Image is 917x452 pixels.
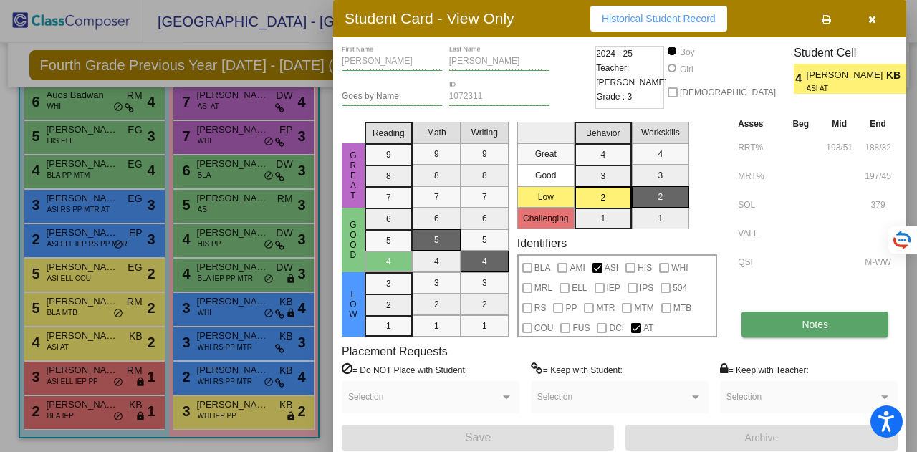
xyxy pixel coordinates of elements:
h3: Student Card - View Only [345,9,514,27]
span: FUS [572,319,590,337]
span: MTR [596,299,615,317]
input: goes by name [342,92,442,102]
span: KB [886,68,906,83]
button: Notes [741,312,888,337]
span: WHI [671,259,688,277]
th: End [858,116,898,132]
span: ELL [572,279,587,297]
span: Historical Student Record [602,13,716,24]
span: [DEMOGRAPHIC_DATA] [680,84,776,101]
span: AMI [570,259,585,277]
span: Grade : 3 [596,90,632,104]
label: = Keep with Student: [531,362,623,377]
span: MTB [673,299,691,317]
th: Asses [734,116,781,132]
input: assessment [738,251,777,273]
span: Low [347,289,360,319]
span: BLA [534,259,551,277]
span: PP [565,299,577,317]
span: COU [534,319,554,337]
button: Historical Student Record [590,6,727,32]
input: assessment [738,137,777,158]
span: [PERSON_NAME] [807,68,886,83]
span: 2024 - 25 [596,47,633,61]
span: 504 [673,279,687,297]
label: = Keep with Teacher: [720,362,809,377]
span: RS [534,299,547,317]
span: HIS [638,259,652,277]
span: ASI [605,259,618,277]
span: ASI AT [807,83,876,94]
span: MRL [534,279,552,297]
span: 4 [794,70,806,87]
span: Teacher: [PERSON_NAME] [596,61,667,90]
button: Archive [625,425,898,451]
th: Beg [781,116,820,132]
span: IEP [607,279,620,297]
div: Girl [679,63,693,76]
input: Enter ID [449,92,549,102]
span: AT [643,319,653,337]
span: MTM [634,299,653,317]
span: Save [465,431,491,443]
th: Mid [820,116,858,132]
input: assessment [738,223,777,244]
div: Boy [679,46,695,59]
span: Good [347,220,360,260]
input: assessment [738,194,777,216]
input: assessment [738,165,777,187]
span: Notes [802,319,828,330]
label: Placement Requests [342,345,448,358]
label: = Do NOT Place with Student: [342,362,467,377]
span: IPS [640,279,653,297]
span: Great [347,150,360,201]
label: Identifiers [517,236,567,250]
button: Save [342,425,614,451]
span: Archive [745,432,779,443]
span: DCI [609,319,624,337]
